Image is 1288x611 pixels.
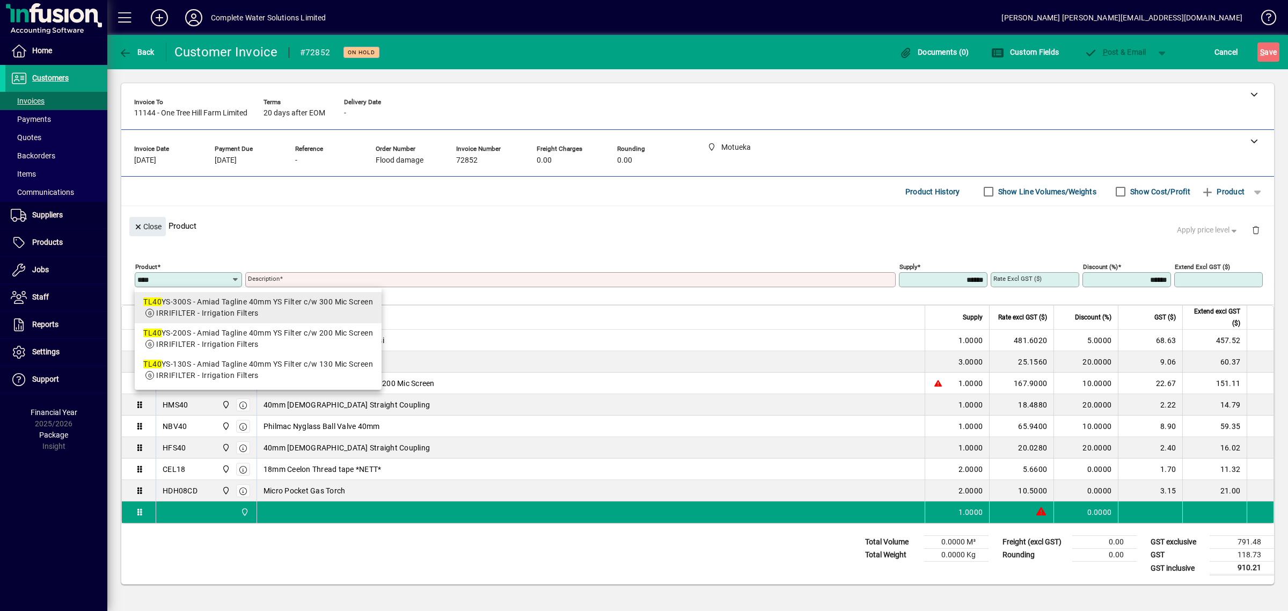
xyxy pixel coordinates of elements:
[1182,373,1247,394] td: 151.11
[958,485,983,496] span: 2.0000
[1118,480,1182,501] td: 3.15
[300,44,331,61] div: #72852
[1173,221,1243,240] button: Apply price level
[1257,42,1279,62] button: Save
[1182,394,1247,416] td: 14.79
[996,335,1047,346] div: 481.6020
[1053,394,1118,416] td: 20.0000
[958,442,983,453] span: 1.0000
[248,275,280,282] mat-label: Description
[996,378,1047,389] div: 167.9000
[899,263,917,271] mat-label: Supply
[264,109,325,118] span: 20 days after EOM
[5,147,107,165] a: Backorders
[1175,263,1230,271] mat-label: Extend excl GST ($)
[1212,42,1241,62] button: Cancel
[156,309,259,317] span: IRRIFILTER - Irrigation Filters
[1079,42,1152,62] button: Post & Email
[163,464,185,475] div: CEL18
[143,328,373,339] div: YS-200S - Amiad Tagline 40mm YS Filter c/w 200 Mic Screen
[5,284,107,311] a: Staff
[617,156,632,165] span: 0.00
[1128,186,1190,197] label: Show Cost/Profit
[31,408,77,417] span: Financial Year
[1145,549,1210,562] td: GST
[1182,351,1247,373] td: 60.37
[996,186,1096,197] label: Show Line Volumes/Weights
[1260,43,1277,61] span: ave
[996,485,1047,496] div: 10.5000
[1001,9,1242,26] div: [PERSON_NAME] [PERSON_NAME][EMAIL_ADDRESS][DOMAIN_NAME]
[32,320,58,329] span: Reports
[5,183,107,201] a: Communications
[1145,536,1210,549] td: GST exclusive
[143,296,373,308] div: YS-300S - Amiad Tagline 40mm YS Filter c/w 300 Mic Screen
[219,399,231,411] span: Motueka
[219,420,231,432] span: Motueka
[1118,373,1182,394] td: 22.67
[1053,437,1118,459] td: 20.0000
[537,156,552,165] span: 0.00
[264,464,382,475] span: 18mm Ceelon Thread tape *NETT*
[134,218,162,236] span: Close
[958,421,983,432] span: 1.0000
[1118,459,1182,480] td: 1.70
[997,549,1072,562] td: Rounding
[135,263,157,271] mat-label: Product
[11,115,51,123] span: Payments
[1189,305,1240,329] span: Extend excl GST ($)
[996,464,1047,475] div: 5.6600
[958,399,983,410] span: 1.0000
[1072,536,1137,549] td: 0.00
[143,360,162,368] em: TL40
[215,156,237,165] span: [DATE]
[11,97,45,105] span: Invoices
[1118,394,1182,416] td: 2.22
[1118,330,1182,351] td: 68.63
[5,38,107,64] a: Home
[991,48,1059,56] span: Custom Fields
[264,421,380,432] span: Philmac Nyglass Ball Valve 40mm
[1053,459,1118,480] td: 0.0000
[219,442,231,454] span: Motueka
[32,293,49,301] span: Staff
[376,156,423,165] span: Flood damage
[1053,480,1118,501] td: 0.0000
[1182,416,1247,437] td: 59.35
[264,485,346,496] span: Micro Pocket Gas Torch
[32,46,52,55] span: Home
[5,128,107,147] a: Quotes
[32,265,49,274] span: Jobs
[163,421,187,432] div: NBV40
[5,202,107,229] a: Suppliers
[142,8,177,27] button: Add
[1210,562,1274,575] td: 910.21
[163,485,197,496] div: HDH08CD
[456,156,478,165] span: 72852
[1118,351,1182,373] td: 9.06
[897,42,972,62] button: Documents (0)
[156,371,259,380] span: IRRIFILTER - Irrigation Filters
[1243,225,1269,235] app-page-header-button: Delete
[1075,311,1111,323] span: Discount (%)
[5,165,107,183] a: Items
[116,42,157,62] button: Back
[1103,48,1108,56] span: P
[996,421,1047,432] div: 65.9400
[1210,536,1274,549] td: 791.48
[860,549,924,562] td: Total Weight
[963,311,983,323] span: Supply
[344,109,346,118] span: -
[121,206,1274,245] div: Product
[924,549,989,562] td: 0.0000 Kg
[996,357,1047,367] div: 25.1560
[1053,373,1118,394] td: 10.0000
[107,42,166,62] app-page-header-button: Back
[264,399,430,410] span: 40mm [DEMOGRAPHIC_DATA] Straight Coupling
[32,74,69,82] span: Customers
[5,366,107,393] a: Support
[5,311,107,338] a: Reports
[996,442,1047,453] div: 20.0280
[989,42,1062,62] button: Custom Fields
[1053,351,1118,373] td: 20.0000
